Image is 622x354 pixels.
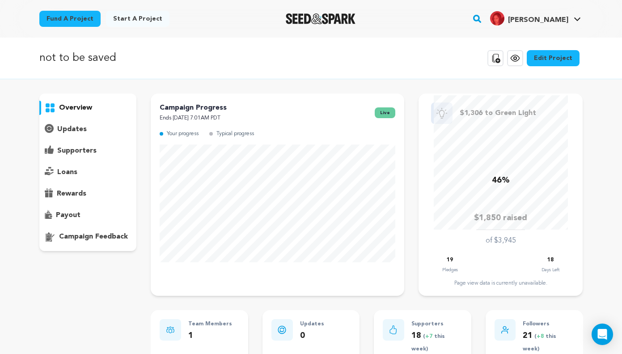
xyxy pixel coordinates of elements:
p: 19 [447,255,453,265]
div: Diane Z.'s Profile [490,11,568,26]
p: of $3,945 [486,235,516,246]
p: overview [59,102,92,113]
p: 0 [300,329,324,342]
a: Seed&Spark Homepage [286,13,356,24]
span: live [375,107,395,118]
p: 18 [547,255,554,265]
p: updates [57,124,87,135]
button: rewards [39,187,137,201]
button: updates [39,122,137,136]
div: Open Intercom Messenger [592,324,613,345]
div: Page view data is currently unavailable. [427,280,574,287]
p: campaign feedback [59,231,128,242]
button: payout [39,208,137,222]
p: Updates [300,319,324,329]
p: rewards [57,188,86,199]
p: Typical progress [216,129,254,139]
a: Start a project [106,11,169,27]
p: Supporters [411,319,462,329]
span: [PERSON_NAME] [508,17,568,24]
a: Edit Project [527,50,580,66]
p: supporters [57,145,97,156]
p: Your progress [167,129,199,139]
a: Fund a project [39,11,101,27]
p: Campaign Progress [160,102,227,113]
p: not to be saved [39,50,116,66]
span: ( this week) [411,334,445,352]
span: Diane Z.'s Profile [488,9,583,28]
span: +8 [537,334,546,339]
p: Ends [DATE] 7:01AM PDT [160,113,227,124]
p: 46% [492,174,510,187]
img: cb39b16e30f3465f.jpg [490,11,504,26]
button: loans [39,165,137,179]
p: Pledges [442,265,458,274]
button: campaign feedback [39,230,137,244]
p: 1 [188,329,232,342]
p: payout [56,210,80,221]
p: Followers [523,319,574,329]
button: overview [39,101,137,115]
p: loans [57,167,77,178]
button: supporters [39,144,137,158]
span: +7 [425,334,434,339]
img: Seed&Spark Logo Dark Mode [286,13,356,24]
span: ( this week) [523,334,556,352]
a: Diane Z.'s Profile [488,9,583,26]
p: Days Left [542,265,559,274]
p: Team Members [188,319,232,329]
